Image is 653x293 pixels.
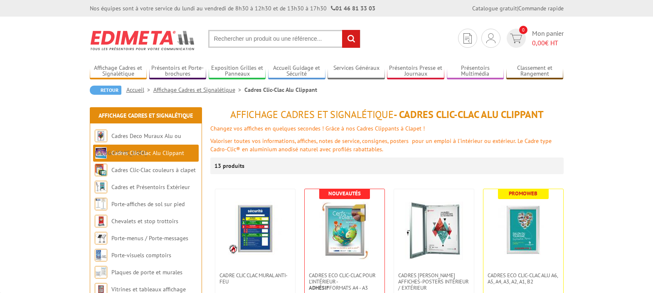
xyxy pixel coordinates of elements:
a: Présentoirs Multimédia [447,64,504,78]
img: Cadres vitrines affiches-posters intérieur / extérieur [405,202,463,260]
img: Cadres Eco Clic-Clac pour l'intérieur - <strong>Adhésif</strong> formats A4 - A3 [315,202,374,260]
img: Cadre CLIC CLAC Mural ANTI-FEU [228,202,282,256]
a: Cadres Clic-Clac couleurs à clapet [111,166,196,174]
img: devis rapide [463,33,472,44]
div: Nos équipes sont à votre service du lundi au vendredi de 8h30 à 12h30 et de 13h30 à 17h30 [90,4,375,12]
a: Présentoirs Presse et Journaux [387,64,444,78]
span: Mon panier [532,29,564,48]
a: Vitrines et tableaux affichage [111,286,186,293]
a: Classement et Rangement [506,64,564,78]
img: devis rapide [486,33,495,43]
a: Cadres [PERSON_NAME] affiches-posters intérieur / extérieur [394,272,474,291]
b: Promoweb [509,190,537,197]
img: Edimeta [90,25,196,56]
span: Cadres Eco Clic-Clac pour l'intérieur - formats A4 - A3 [309,272,380,291]
a: Chevalets et stop trottoirs [111,217,178,225]
a: Porte-visuels comptoirs [111,251,171,259]
a: Affichage Cadres et Signalétique [153,86,244,94]
img: Chevalets et stop trottoirs [95,215,107,227]
a: Cadres Deco Muraux Alu ou [GEOGRAPHIC_DATA] [95,132,181,157]
span: € HT [532,38,564,48]
font: Valoriser toutes vos informations, affiches, notes de service, consignes, posters pour un emploi ... [210,137,552,153]
a: Cadres Eco Clic-Clac alu A6, A5, A4, A3, A2, A1, B2 [483,272,563,285]
a: Cadres Clic-Clac Alu Clippant [111,149,184,157]
span: Affichage Cadres et Signalétique [230,108,394,121]
span: Cadres [PERSON_NAME] affiches-posters intérieur / extérieur [398,272,470,291]
strong: 01 46 81 33 03 [331,5,375,12]
a: devis rapide 0 Mon panier 0,00€ HT [505,29,564,48]
img: Cadres Clic-Clac couleurs à clapet [95,164,107,176]
span: Cadre CLIC CLAC Mural ANTI-FEU [219,272,291,285]
img: Porte-affiches de sol sur pied [95,198,107,210]
img: Cadres Eco Clic-Clac alu A6, A5, A4, A3, A2, A1, B2 [494,202,552,260]
img: Porte-visuels comptoirs [95,249,107,261]
img: Plaques de porte et murales [95,266,107,278]
img: Cadres et Présentoirs Extérieur [95,181,107,193]
input: rechercher [342,30,360,48]
a: Catalogue gratuit [472,5,517,12]
strong: Adhésif [309,284,329,291]
img: devis rapide [510,34,522,43]
span: 0 [519,26,527,34]
a: Exposition Grilles et Panneaux [209,64,266,78]
font: Changez vos affiches en quelques secondes ! Grâce à nos Cadres Clippants à Clapet ! [210,125,425,132]
h1: - Cadres Clic-Clac Alu Clippant [210,109,564,120]
a: Accueil [126,86,153,94]
a: Services Généraux [328,64,385,78]
a: Cadres Eco Clic-Clac pour l'intérieur -Adhésifformats A4 - A3 [305,272,384,291]
p: 13 produits [214,158,246,174]
li: Cadres Clic-Clac Alu Clippant [244,86,317,94]
span: Cadres Eco Clic-Clac alu A6, A5, A4, A3, A2, A1, B2 [488,272,559,285]
img: Cadres Deco Muraux Alu ou Bois [95,130,107,142]
img: Porte-menus / Porte-messages [95,232,107,244]
a: Plaques de porte et murales [111,268,182,276]
a: Cadres et Présentoirs Extérieur [111,183,190,191]
a: Cadre CLIC CLAC Mural ANTI-FEU [215,272,295,285]
div: | [472,4,564,12]
a: Commande rapide [518,5,564,12]
b: Nouveautés [328,190,361,197]
a: Retour [90,86,121,95]
input: Rechercher un produit ou une référence... [208,30,360,48]
a: Porte-affiches de sol sur pied [111,200,185,208]
a: Affichage Cadres et Signalétique [99,112,193,119]
a: Présentoirs et Porte-brochures [149,64,207,78]
span: 0,00 [532,39,545,47]
a: Accueil Guidage et Sécurité [268,64,325,78]
a: Affichage Cadres et Signalétique [90,64,147,78]
a: Porte-menus / Porte-messages [111,234,188,242]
